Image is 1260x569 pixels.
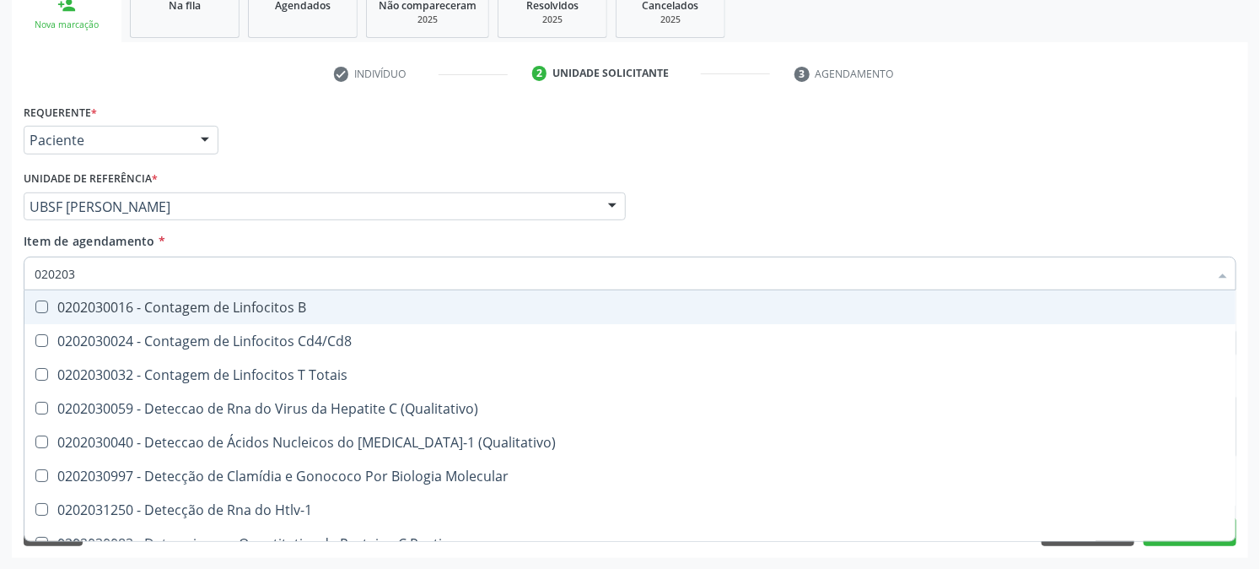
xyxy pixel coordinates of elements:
[532,66,547,81] div: 2
[24,166,158,192] label: Unidade de referência
[30,132,184,149] span: Paciente
[35,503,1225,517] div: 0202031250 - Detecção de Rna do Htlv-1
[35,301,1225,314] div: 0202030016 - Contagem de Linfocitos B
[24,100,97,126] label: Requerente
[628,14,713,26] div: 2025
[30,198,591,215] span: UBSF [PERSON_NAME]
[24,233,155,249] span: Item de agendamento
[24,19,110,31] div: Nova marcação
[35,368,1225,382] div: 0202030032 - Contagem de Linfocitos T Totais
[35,436,1225,449] div: 0202030040 - Deteccao de Ácidos Nucleicos do [MEDICAL_DATA]-1 (Qualitativo)
[510,14,595,26] div: 2025
[379,14,477,26] div: 2025
[552,66,669,81] div: Unidade solicitante
[35,537,1225,550] div: 0202030083 - Determinacao Quantitativa de Proteina C Reativa
[35,402,1225,415] div: 0202030059 - Deteccao de Rna do Virus da Hepatite C (Qualitativo)
[35,469,1225,483] div: 0202030997 - Detecção de Clamídia e Gonococo Por Biologia Molecular
[35,334,1225,348] div: 0202030024 - Contagem de Linfocitos Cd4/Cd8
[35,257,1209,290] input: Buscar por procedimentos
